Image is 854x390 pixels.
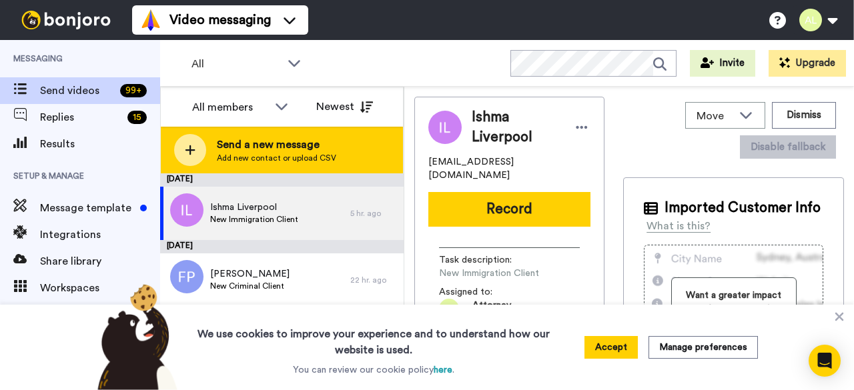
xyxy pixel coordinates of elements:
[40,200,135,216] span: Message template
[40,136,160,152] span: Results
[428,192,590,227] button: Record
[160,173,404,187] div: [DATE]
[169,11,271,29] span: Video messaging
[217,137,336,153] span: Send a new message
[120,84,147,97] div: 99 +
[210,214,298,225] span: New Immigration Client
[40,109,122,125] span: Replies
[85,283,184,390] img: bear-with-cookie.png
[350,208,397,219] div: 5 hr. ago
[40,280,160,296] span: Workspaces
[140,9,161,31] img: vm-color.svg
[665,198,821,218] span: Imported Customer Info
[40,83,115,99] span: Send videos
[434,365,452,375] a: here
[472,107,560,147] span: Ishma Liverpool
[584,336,638,359] button: Accept
[769,50,846,77] button: Upgrade
[170,260,203,293] img: fp.png
[217,153,336,163] span: Add new contact or upload CSV
[439,285,532,299] span: Assigned to:
[772,102,836,129] button: Dismiss
[439,267,566,280] span: New Immigration Client
[647,218,711,234] div: What is this?
[40,227,160,243] span: Integrations
[210,201,298,214] span: Ishma Liverpool
[184,318,563,358] h3: We use cookies to improve your experience and to understand how our website is used.
[192,99,268,115] div: All members
[428,111,462,144] img: Image of Ishma Liverpool
[40,253,160,269] span: Share library
[350,275,397,285] div: 22 hr. ago
[649,336,758,359] button: Manage preferences
[127,111,147,124] div: 15
[697,108,733,124] span: Move
[690,50,755,77] button: Invite
[16,11,116,29] img: bj-logo-header-white.svg
[191,56,281,72] span: All
[210,267,290,281] span: [PERSON_NAME]
[809,345,841,377] div: Open Intercom Messenger
[210,281,290,291] span: New Criminal Client
[293,363,454,377] p: You can review our cookie policy .
[306,93,383,120] button: Newest
[160,240,404,253] div: [DATE]
[472,299,580,325] span: Attorney [PERSON_NAME]
[740,135,836,159] button: Disable fallback
[170,193,203,227] img: il.png
[683,289,785,315] span: Want a greater impact and engagement?
[439,253,532,267] span: Task description :
[428,155,590,182] span: [EMAIL_ADDRESS][DOMAIN_NAME]
[439,299,459,319] img: al.png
